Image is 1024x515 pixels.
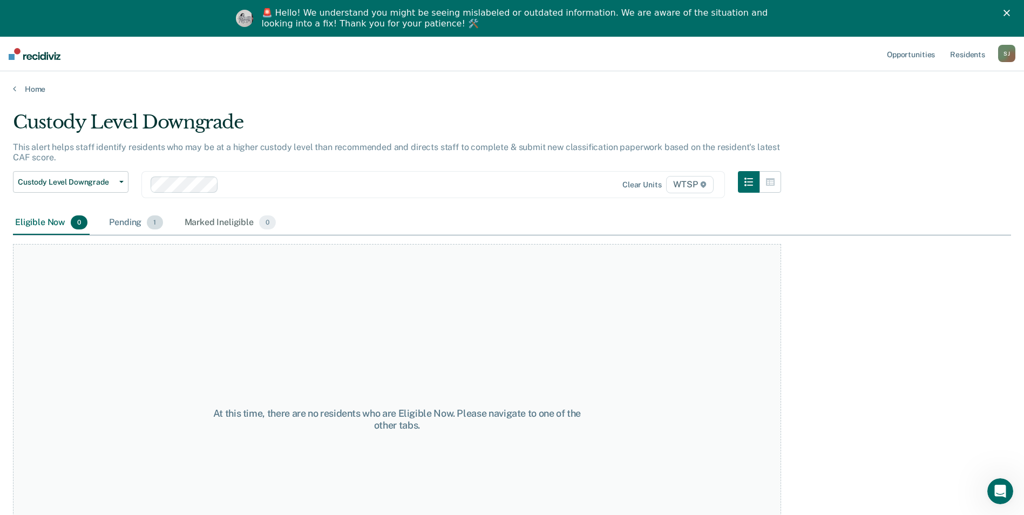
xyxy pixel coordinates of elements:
a: Residents [948,37,987,71]
div: Pending1 [107,211,165,235]
button: SJ [998,45,1015,62]
div: Eligible Now0 [13,211,90,235]
div: Clear units [622,180,662,189]
button: Custody Level Downgrade [13,171,128,193]
img: Profile image for Kim [236,10,253,27]
div: Marked Ineligible0 [182,211,279,235]
div: 🚨 Hello! We understand you might be seeing mislabeled or outdated information. We are aware of th... [262,8,771,29]
a: Opportunities [885,37,937,71]
div: Custody Level Downgrade [13,111,781,142]
div: At this time, there are no residents who are Eligible Now. Please navigate to one of the other tabs. [205,408,588,431]
div: S J [998,45,1015,62]
a: Home [13,84,1011,94]
img: Recidiviz [9,48,60,60]
iframe: Intercom live chat [987,478,1013,504]
span: 0 [71,215,87,229]
p: This alert helps staff identify residents who may be at a higher custody level than recommended a... [13,142,780,162]
span: 0 [259,215,276,229]
span: 1 [147,215,162,229]
span: WTSP [666,176,714,193]
span: Custody Level Downgrade [18,178,115,187]
div: Close [1003,10,1014,16]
